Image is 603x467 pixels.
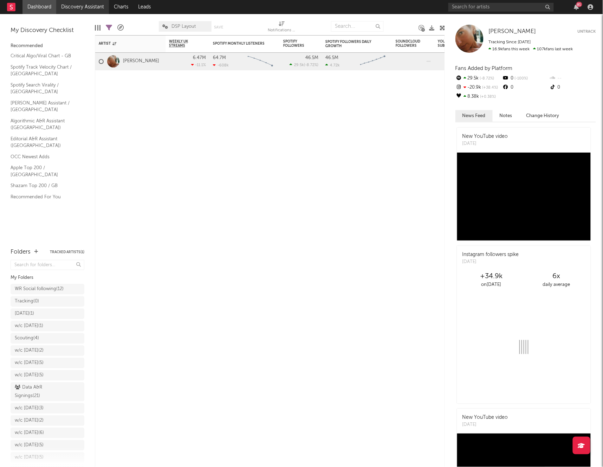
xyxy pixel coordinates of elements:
[11,452,84,463] a: w/c [DATE](5)
[11,274,84,282] div: My Folders
[11,345,84,356] a: w/c [DATE](2)
[11,99,77,114] a: [PERSON_NAME] Assistant / [GEOGRAPHIC_DATA]
[325,56,338,60] div: 46.5M
[191,63,206,67] div: -11.1 %
[15,453,44,462] div: w/c [DATE] ( 5 )
[11,296,84,307] a: Tracking(0)
[11,308,84,319] a: [DATE](1)
[11,81,77,96] a: Spotify Search Virality / [GEOGRAPHIC_DATA]
[117,18,124,38] div: A&R Pipeline
[15,416,44,425] div: w/c [DATE] ( 2 )
[245,53,276,70] svg: Chart title
[305,56,318,60] div: 46.5M
[489,40,531,44] span: Tracking Since: [DATE]
[290,63,318,67] div: ( )
[11,164,77,178] a: Apple Top 200 / [GEOGRAPHIC_DATA]
[481,86,498,90] span: +38.4 %
[524,272,589,281] div: 6 x
[479,77,494,81] span: -8.72 %
[513,77,528,81] span: -100 %
[455,92,502,101] div: 8.38k
[357,53,389,70] svg: Chart title
[502,74,549,83] div: 0
[549,74,596,83] div: --
[325,63,340,68] div: 4.72k
[15,309,34,318] div: [DATE] ( 1 )
[11,333,84,344] a: Scouting(4)
[214,25,223,29] button: Save
[479,95,496,99] span: +0.38 %
[305,63,317,67] span: -8.72 %
[213,56,226,60] div: 64.7M
[213,63,229,68] div: -608k
[576,2,582,7] div: 81
[99,41,151,46] div: Artist
[106,18,112,38] div: Filters(1 of 1)
[462,258,519,266] div: [DATE]
[11,284,84,294] a: WR Social following(12)
[549,83,596,92] div: 0
[15,285,64,293] div: WR Social following ( 12 )
[489,28,536,35] a: [PERSON_NAME]
[11,248,31,256] div: Folders
[15,383,64,400] div: Data A&R Signings ( 21 )
[11,193,77,201] a: Recommended For You
[455,83,502,92] div: -20.9k
[331,21,384,32] input: Search...
[283,39,308,48] div: Spotify Followers
[438,39,462,48] div: YouTube Subscribers
[519,110,566,122] button: Change History
[502,83,549,92] div: 0
[268,26,296,35] div: Notifications (Artist)
[11,382,84,401] a: Data A&R Signings(21)
[462,133,508,140] div: New YouTube video
[50,250,84,254] button: Tracked Artists(1)
[11,415,84,426] a: w/c [DATE](2)
[455,74,502,83] div: 29.5k
[396,39,420,48] div: SoundCloud Followers
[489,28,536,34] span: [PERSON_NAME]
[268,18,296,38] div: Notifications (Artist)
[169,39,195,48] span: Weekly UK Streams
[11,42,84,50] div: Recommended
[171,24,196,29] span: DSP Layout
[15,322,43,330] div: w/c [DATE] ( 1 )
[11,63,77,78] a: Spotify Track Velocity Chart / [GEOGRAPHIC_DATA]
[15,297,39,306] div: Tracking ( 0 )
[11,135,77,149] a: Editorial A&R Assistant ([GEOGRAPHIC_DATA])
[15,404,44,412] div: w/c [DATE] ( 3 )
[15,371,44,379] div: w/c [DATE] ( 5 )
[11,403,84,414] a: w/c [DATE](3)
[15,359,44,367] div: w/c [DATE] ( 5 )
[11,52,77,60] a: Critical Algo/Viral Chart - GB
[455,110,493,122] button: News Feed
[448,3,554,12] input: Search for artists
[15,346,44,355] div: w/c [DATE] ( 2 )
[459,272,524,281] div: +34.9k
[438,53,473,70] div: 0
[462,421,508,428] div: [DATE]
[489,47,573,51] span: 107k fans last week
[11,358,84,368] a: w/c [DATE](5)
[325,40,378,48] div: Spotify Followers Daily Growth
[11,26,84,35] div: My Discovery Checklist
[15,441,44,449] div: w/c [DATE] ( 5 )
[524,281,589,289] div: daily average
[574,4,579,10] button: 81
[193,56,206,60] div: 6.47M
[11,153,77,161] a: OCC Newest Adds
[15,429,44,437] div: w/c [DATE] ( 6 )
[459,281,524,289] div: on [DATE]
[11,440,84,450] a: w/c [DATE](5)
[11,182,77,190] a: Shazam Top 200 / GB
[455,66,513,71] span: Fans Added by Platform
[213,41,266,46] div: Spotify Monthly Listeners
[462,140,508,147] div: [DATE]
[11,260,84,270] input: Search for folders...
[462,251,519,258] div: Instagram followers spike
[462,414,508,421] div: New YouTube video
[294,63,304,67] span: 29.5k
[123,58,159,64] a: [PERSON_NAME]
[11,428,84,438] a: w/c [DATE](6)
[578,28,596,35] button: Untrack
